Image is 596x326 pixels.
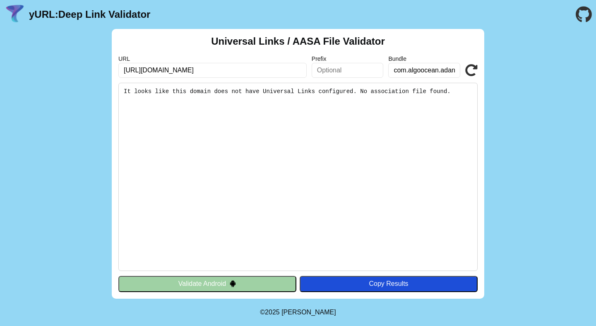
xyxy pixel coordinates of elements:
[388,63,460,78] input: Optional
[265,309,280,316] span: 2025
[229,280,236,287] img: droidIcon.svg
[388,55,460,62] label: Bundle
[312,55,384,62] label: Prefix
[300,276,478,292] button: Copy Results
[118,276,296,292] button: Validate Android
[118,63,307,78] input: Required
[29,9,150,20] a: yURL:Deep Link Validator
[4,4,26,25] img: yURL Logo
[304,280,473,288] div: Copy Results
[118,55,307,62] label: URL
[118,83,478,271] pre: It looks like this domain does not have Universal Links configured. No association file found.
[211,36,385,47] h2: Universal Links / AASA File Validator
[281,309,336,316] a: Michael Ibragimchayev's Personal Site
[260,299,336,326] footer: ©
[312,63,384,78] input: Optional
